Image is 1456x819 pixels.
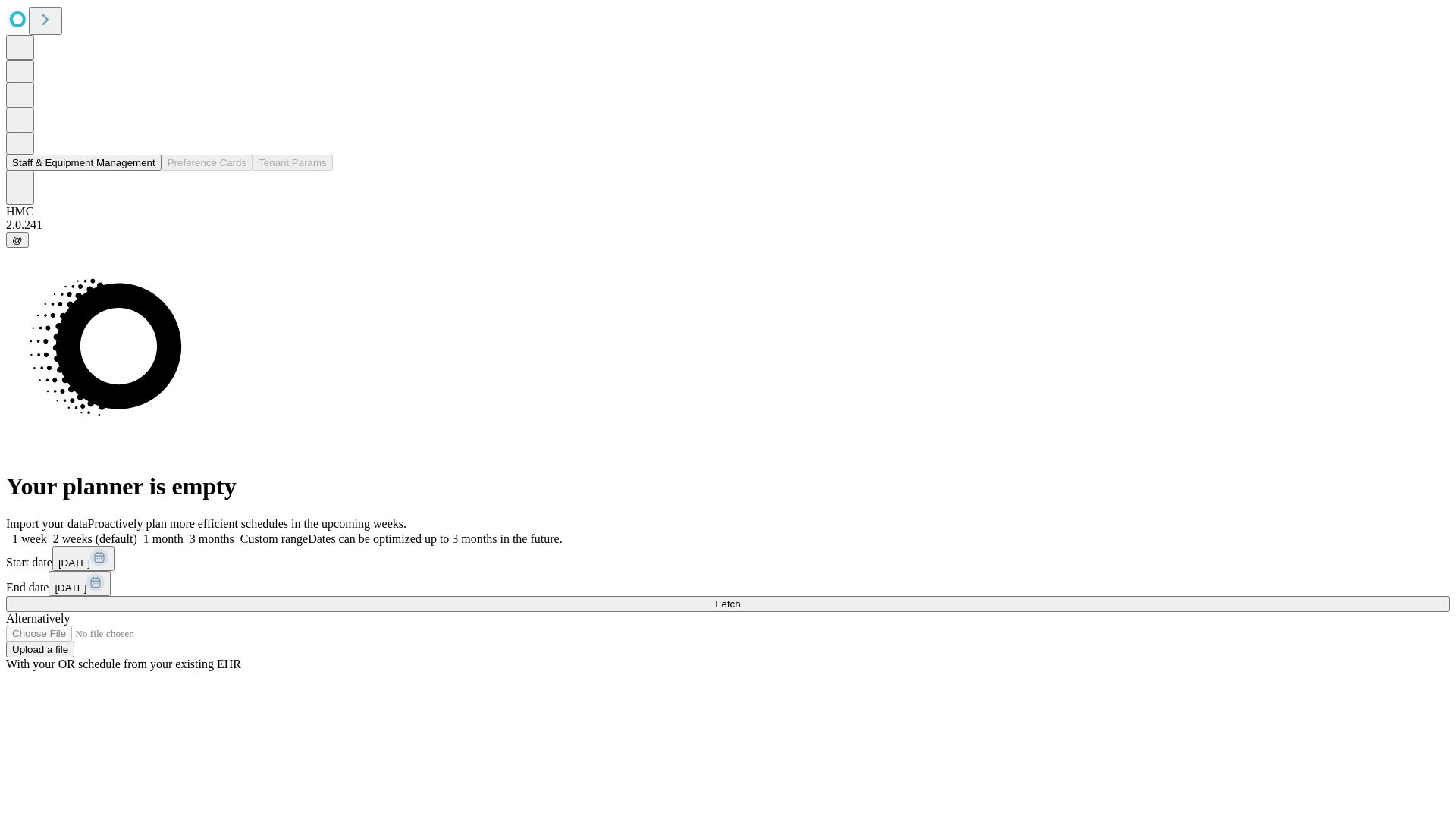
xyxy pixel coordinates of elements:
span: 2 weeks (default) [53,532,137,545]
span: [DATE] [58,557,90,569]
span: Fetch [715,598,740,610]
div: 2.0.241 [6,218,1450,232]
button: Staff & Equipment Management [6,155,162,171]
h1: Your planner is empty [6,472,1450,500]
button: Fetch [6,596,1450,612]
button: @ [6,232,29,248]
span: Dates can be optimized up to 3 months in the future. [308,532,562,545]
button: Upload a file [6,642,74,657]
button: [DATE] [49,571,111,596]
span: Import your data [6,517,88,530]
span: 1 week [12,532,47,545]
span: 3 months [190,532,234,545]
span: With your OR schedule from your existing EHR [6,657,241,670]
div: HMC [6,205,1450,218]
span: [DATE] [55,582,86,594]
span: Custom range [240,532,308,545]
div: Start date [6,546,1450,571]
button: [DATE] [52,546,115,571]
button: Preference Cards [162,155,253,171]
span: @ [12,234,23,246]
div: End date [6,571,1450,596]
span: 1 month [143,532,184,545]
button: Tenant Params [253,155,333,171]
span: Alternatively [6,612,70,625]
span: Proactively plan more efficient schedules in the upcoming weeks. [88,517,406,530]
